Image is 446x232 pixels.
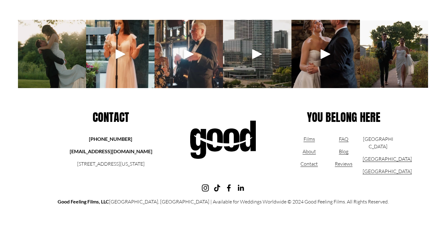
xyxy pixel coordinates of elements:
a: [GEOGRAPHIC_DATA] [363,155,412,163]
a: [GEOGRAPHIC_DATA] [363,167,412,175]
strong: [EMAIL_ADDRESS][DOMAIN_NAME] [70,148,152,154]
a: LinkedIn [237,184,244,192]
strong: Good Feeling Films, LLC [58,199,109,204]
a: FAQ [339,135,348,143]
p: [STREET_ADDRESS][US_STATE] [70,160,152,167]
p: [GEOGRAPHIC_DATA], [GEOGRAPHIC_DATA] | Available for Weddings Worldwide © 2024 Good Feeling Films... [18,198,428,205]
a: Instagram [202,184,209,192]
a: Films [304,135,315,143]
a: Facebook [225,184,233,192]
a: Blog [339,148,348,155]
a: Reviews [335,160,352,167]
a: About [303,148,316,155]
img: Screengrabs from a recent wedding that my beautiful wife @laura__palasz colorgraded! We have a de... [18,20,86,88]
h3: You belong here [277,111,411,124]
a: TikTok [213,184,221,192]
strong: [PHONE_NUMBER] [89,136,132,142]
h3: Contact [52,111,170,124]
p: [GEOGRAPHIC_DATA] [363,135,394,150]
a: Contact [300,160,318,167]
